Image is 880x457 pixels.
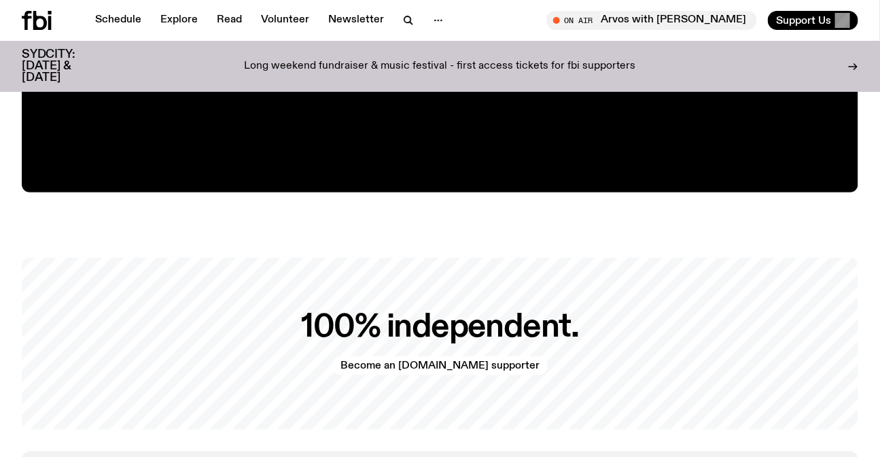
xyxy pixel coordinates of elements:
[332,356,548,375] a: Become an [DOMAIN_NAME] supporter
[301,312,579,343] h2: 100% independent.
[22,49,109,84] h3: SYDCITY: [DATE] & [DATE]
[253,11,317,30] a: Volunteer
[546,11,757,30] button: On AirArvos with [PERSON_NAME]
[209,11,250,30] a: Read
[152,11,206,30] a: Explore
[768,11,858,30] button: Support Us
[245,61,636,73] p: Long weekend fundraiser & music festival - first access tickets for fbi supporters
[320,11,392,30] a: Newsletter
[87,11,149,30] a: Schedule
[776,14,831,27] span: Support Us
